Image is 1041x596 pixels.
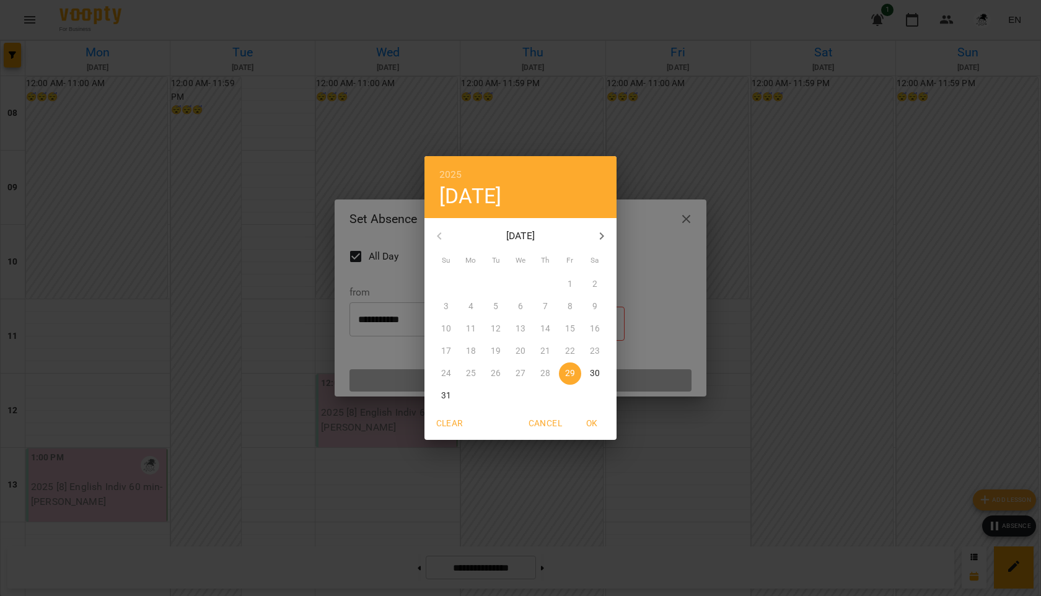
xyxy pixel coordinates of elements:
[439,166,462,183] button: 2025
[534,255,556,267] span: Th
[460,255,482,267] span: Mo
[434,416,464,431] span: Clear
[572,412,612,434] button: OK
[559,255,581,267] span: Fr
[584,362,606,385] button: 30
[454,229,587,243] p: [DATE]
[441,390,451,402] p: 31
[524,412,567,434] button: Cancel
[509,255,532,267] span: We
[559,362,581,385] button: 29
[439,183,501,209] button: [DATE]
[584,255,606,267] span: Sa
[529,416,562,431] span: Cancel
[429,412,469,434] button: Clear
[565,367,575,380] p: 29
[485,255,507,267] span: Tu
[577,416,607,431] span: OK
[590,367,600,380] p: 30
[435,385,457,407] button: 31
[435,255,457,267] span: Su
